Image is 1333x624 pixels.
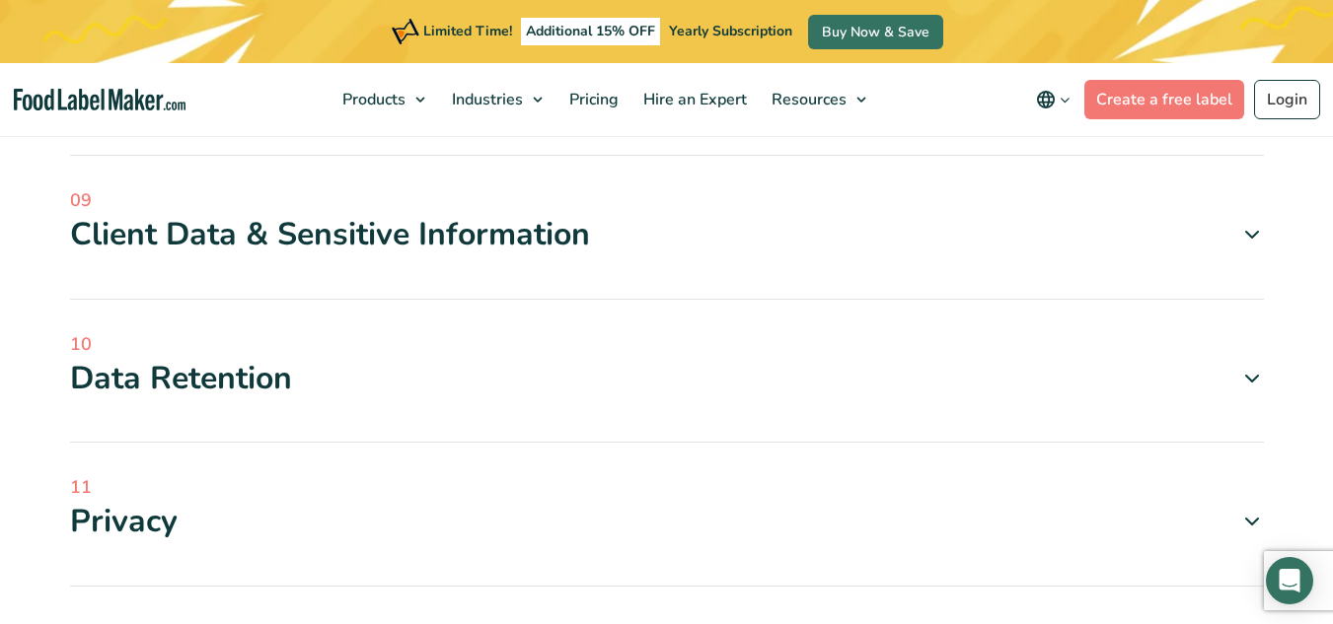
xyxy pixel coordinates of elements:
span: Products [336,89,407,110]
a: Products [331,63,435,136]
div: Privacy [70,501,1264,542]
span: 09 [70,187,1264,214]
a: 11 Privacy [70,474,1264,542]
span: Yearly Subscription [669,22,792,40]
span: 10 [70,331,1264,358]
span: 11 [70,474,1264,501]
a: Buy Now & Save [808,15,943,49]
div: Data Retention [70,358,1264,399]
div: Open Intercom Messenger [1266,557,1313,604]
a: Hire an Expert [631,63,755,136]
span: Resources [766,89,849,110]
span: Additional 15% OFF [521,18,660,45]
span: Pricing [563,89,621,110]
a: Industries [440,63,553,136]
a: Resources [760,63,876,136]
span: Industries [446,89,525,110]
a: Pricing [557,63,627,136]
a: Create a free label [1084,80,1244,119]
a: 10 Data Retention [70,331,1264,399]
span: Hire an Expert [637,89,749,110]
a: 09 Client Data & Sensitive Information [70,187,1264,255]
span: Limited Time! [423,22,512,40]
a: Login [1254,80,1320,119]
div: Client Data & Sensitive Information [70,214,1264,255]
